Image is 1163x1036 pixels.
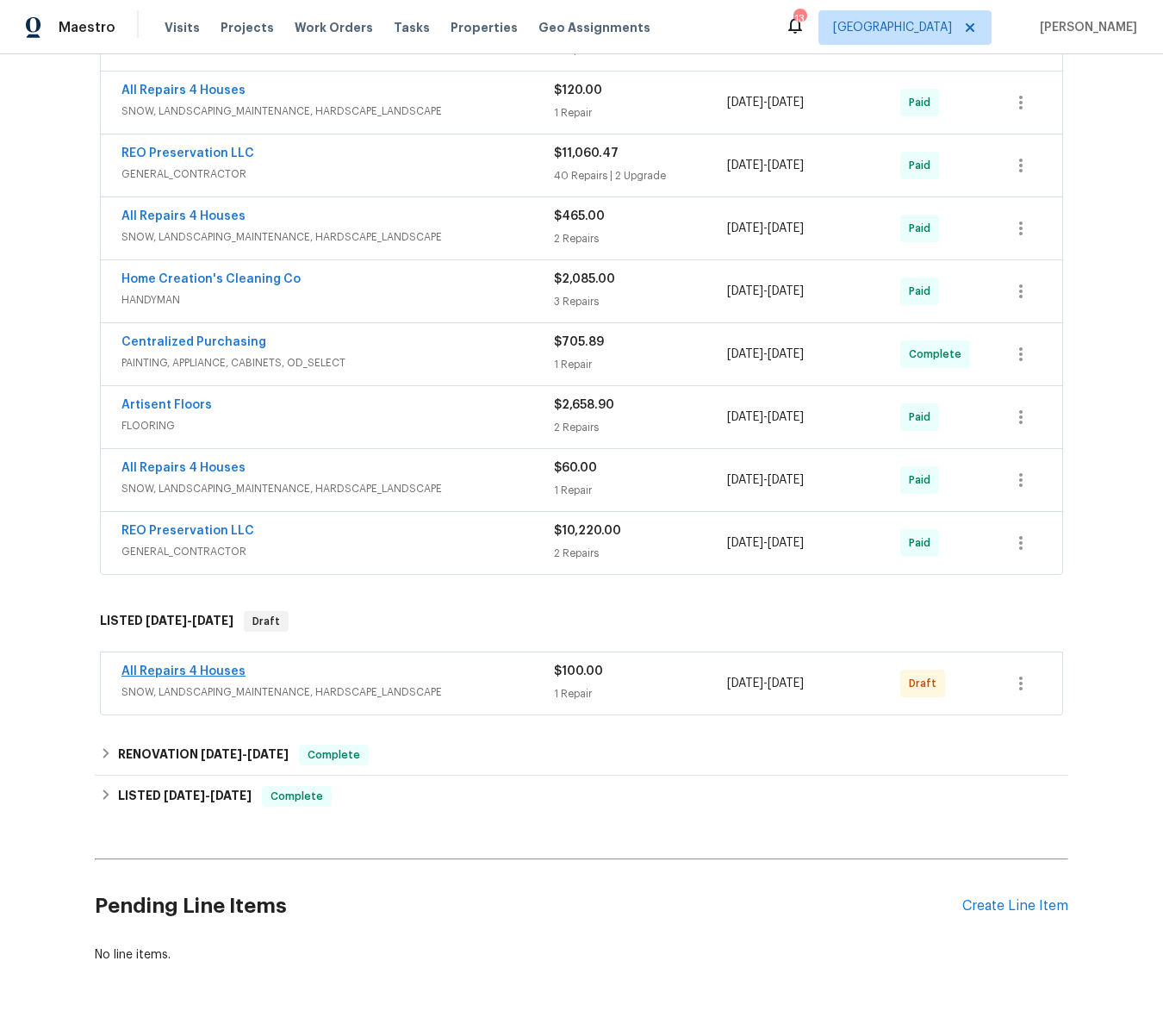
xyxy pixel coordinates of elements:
span: GENERAL_CONTRACTOR [121,543,554,560]
span: [DATE] [768,677,804,690]
h6: RENOVATION [118,745,289,765]
h6: LISTED [100,611,233,632]
span: [DATE] [727,474,763,486]
span: [DATE] [201,748,242,760]
span: - [727,220,804,237]
span: Visits [165,19,200,36]
span: $10,220.00 [554,525,621,537]
span: Complete [909,346,968,363]
span: [DATE] [146,615,187,627]
span: GENERAL_CONTRACTOR [121,165,554,183]
span: - [727,346,804,363]
span: [DATE] [164,789,205,802]
span: - [727,409,804,426]
span: Complete [301,746,367,764]
span: - [727,534,804,552]
span: - [146,615,233,627]
div: 1 Repair [554,104,727,122]
span: SNOW, LANDSCAPING_MAINTENANCE, HARDSCAPE_LANDSCAPE [121,103,554,120]
span: $705.89 [554,336,604,348]
span: - [727,157,804,174]
span: Paid [909,157,937,174]
span: [DATE] [727,677,763,690]
a: Centralized Purchasing [121,336,266,348]
span: - [201,748,289,760]
div: 1 Repair [554,685,727,702]
span: [DATE] [727,285,763,297]
span: - [727,283,804,300]
span: SNOW, LANDSCAPING_MAINTENANCE, HARDSCAPE_LANDSCAPE [121,228,554,246]
div: RENOVATION [DATE]-[DATE]Complete [95,734,1068,776]
span: - [727,675,804,692]
span: $2,658.90 [554,399,614,411]
span: $2,085.00 [554,273,615,285]
span: $60.00 [554,462,597,474]
span: Paid [909,283,937,300]
div: 2 Repairs [554,419,727,436]
span: Maestro [59,19,115,36]
div: 2 Repairs [554,230,727,247]
span: [DATE] [727,159,763,172]
span: Draft [246,613,287,630]
span: [DATE] [727,537,763,549]
span: Paid [909,534,937,552]
span: Paid [909,409,937,426]
span: $465.00 [554,210,605,222]
span: Work Orders [295,19,373,36]
span: [DATE] [192,615,233,627]
span: - [164,789,252,802]
div: LISTED [DATE]-[DATE]Complete [95,776,1068,817]
div: No line items. [95,946,1068,964]
div: 1 Repair [554,356,727,373]
div: Create Line Item [962,898,1068,914]
div: 2 Repairs [554,545,727,562]
div: 3 Repairs [554,293,727,310]
div: 13 [793,10,805,28]
span: SNOW, LANDSCAPING_MAINTENANCE, HARDSCAPE_LANDSCAPE [121,683,554,701]
span: [GEOGRAPHIC_DATA] [833,19,952,36]
span: [DATE] [727,97,763,109]
span: [DATE] [210,789,252,802]
span: - [727,471,804,489]
span: [DATE] [768,411,804,423]
span: Paid [909,471,937,489]
span: [DATE] [768,348,804,360]
span: [DATE] [768,222,804,234]
span: - [727,94,804,111]
span: SNOW, LANDSCAPING_MAINTENANCE, HARDSCAPE_LANDSCAPE [121,480,554,497]
span: [DATE] [768,285,804,297]
span: [DATE] [727,348,763,360]
div: 40 Repairs | 2 Upgrade [554,167,727,184]
a: All Repairs 4 Houses [121,84,246,97]
span: $11,060.47 [554,147,619,159]
span: $100.00 [554,665,603,677]
span: Complete [264,788,330,805]
span: $120.00 [554,84,602,97]
span: Paid [909,220,937,237]
a: Artisent Floors [121,399,212,411]
span: Geo Assignments [538,19,650,36]
span: [DATE] [727,411,763,423]
span: Properties [451,19,518,36]
span: FLOORING [121,417,554,434]
a: REO Preservation LLC [121,525,254,537]
span: [DATE] [247,748,289,760]
span: Tasks [394,22,430,34]
div: 1 Repair [554,482,727,499]
span: [DATE] [727,222,763,234]
span: [DATE] [768,537,804,549]
a: REO Preservation LLC [121,147,254,159]
a: All Repairs 4 Houses [121,210,246,222]
span: Projects [221,19,274,36]
span: [PERSON_NAME] [1033,19,1137,36]
a: All Repairs 4 Houses [121,462,246,474]
span: [DATE] [768,159,804,172]
span: Paid [909,94,937,111]
div: LISTED [DATE]-[DATE]Draft [95,594,1068,649]
span: Draft [909,675,943,692]
span: [DATE] [768,97,804,109]
h6: LISTED [118,786,252,807]
a: All Repairs 4 Houses [121,665,246,677]
span: PAINTING, APPLIANCE, CABINETS, OD_SELECT [121,354,554,371]
a: Home Creation's Cleaning Co [121,273,301,285]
